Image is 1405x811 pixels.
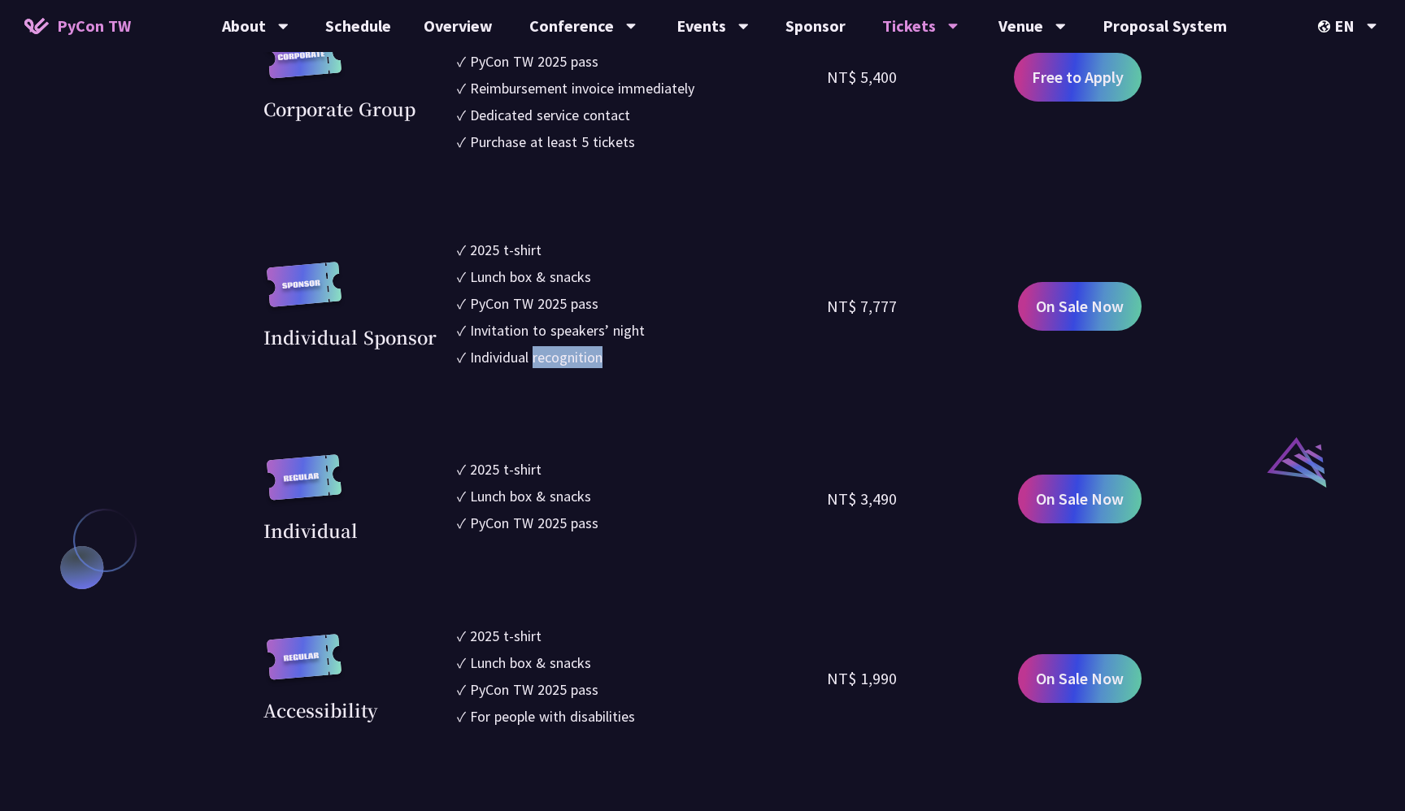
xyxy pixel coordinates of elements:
[457,77,827,99] li: ✓
[457,104,827,126] li: ✓
[470,319,645,341] div: Invitation to speakers’ night
[1032,65,1124,89] span: Free to Apply
[1018,282,1142,331] a: On Sale Now
[470,104,630,126] div: Dedicated service contact
[470,50,598,72] div: PyCon TW 2025 pass
[263,95,415,122] div: Corporate Group
[470,652,591,674] div: Lunch box & snacks
[470,266,591,288] div: Lunch box & snacks
[470,77,694,99] div: Reimbursement invoice immediately
[470,293,598,314] div: PyCon TW 2025 pass
[470,346,602,368] div: Individual recognition
[827,65,897,89] div: NT$ 5,400
[1036,666,1124,691] span: On Sale Now
[24,18,49,34] img: Home icon of PyCon TW 2025
[263,454,345,517] img: regular.8f272d9.svg
[457,131,827,153] li: ✓
[1014,53,1142,102] a: Free to Apply
[827,487,897,511] div: NT$ 3,490
[263,262,345,324] img: sponsor.43e6a3a.svg
[457,239,827,261] li: ✓
[457,512,827,534] li: ✓
[457,679,827,700] li: ✓
[263,517,358,544] div: Individual
[457,458,827,480] li: ✓
[827,666,897,691] div: NT$ 1,990
[457,485,827,507] li: ✓
[470,705,635,727] div: For people with disabilities
[263,696,378,723] div: Accessibility
[1036,487,1124,511] span: On Sale Now
[263,634,345,696] img: regular.8f272d9.svg
[457,266,827,288] li: ✓
[1318,20,1334,33] img: Locale Icon
[57,14,131,38] span: PyCon TW
[457,652,827,674] li: ✓
[263,323,437,350] div: Individual Sponsor
[470,512,598,534] div: PyCon TW 2025 pass
[457,625,827,647] li: ✓
[457,293,827,314] li: ✓
[457,319,827,341] li: ✓
[470,485,591,507] div: Lunch box & snacks
[470,458,542,480] div: 2025 t-shirt
[470,239,542,261] div: 2025 t-shirt
[1018,654,1142,703] a: On Sale Now
[457,346,827,368] li: ✓
[470,625,542,647] div: 2025 t-shirt
[1036,294,1124,319] span: On Sale Now
[827,294,897,319] div: NT$ 7,777
[8,6,147,46] a: PyCon TW
[1018,475,1142,523] a: On Sale Now
[457,50,827,72] li: ✓
[470,679,598,700] div: PyCon TW 2025 pass
[470,131,635,153] div: Purchase at least 5 tickets
[263,33,345,95] img: corporate.a587c14.svg
[457,705,827,727] li: ✓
